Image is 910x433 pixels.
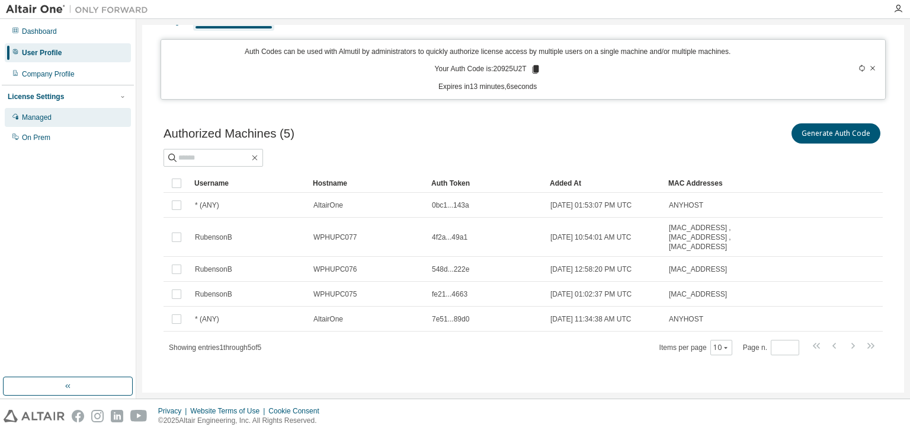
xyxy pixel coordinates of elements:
[550,174,659,193] div: Added At
[194,174,303,193] div: Username
[313,233,357,242] span: WPHUPC077
[195,289,232,299] span: RubensonB
[432,289,467,299] span: fe21...4663
[195,200,219,210] span: * (ANY)
[22,113,52,122] div: Managed
[268,406,326,416] div: Cookie Consent
[668,174,752,193] div: MAC Addresses
[435,64,541,75] p: Your Auth Code is: 20925U2T
[669,289,727,299] span: [MAC_ADDRESS]
[22,133,50,142] div: On Prem
[431,174,540,193] div: Auth Token
[22,48,62,58] div: User Profile
[669,200,703,210] span: ANYHOST
[313,289,357,299] span: WPHUPC075
[91,410,104,422] img: instagram.svg
[195,233,232,242] span: RubensonB
[550,200,632,210] span: [DATE] 01:53:07 PM UTC
[713,343,729,352] button: 10
[550,265,632,274] span: [DATE] 12:58:20 PM UTC
[8,92,64,101] div: License Settings
[313,265,357,274] span: WPHUPC076
[168,47,807,57] p: Auth Codes can be used with Almutil by administrators to quickly authorize license access by mult...
[195,265,232,274] span: RubensonB
[158,406,190,416] div: Privacy
[22,27,57,36] div: Dashboard
[190,406,268,416] div: Website Terms of Use
[432,314,469,324] span: 7e51...89d0
[111,410,123,422] img: linkedin.svg
[792,123,880,144] button: Generate Auth Code
[6,4,154,15] img: Altair One
[169,343,261,352] span: Showing entries 1 through 5 of 5
[22,69,75,79] div: Company Profile
[669,223,752,251] span: [MAC_ADDRESS] , [MAC_ADDRESS] , [MAC_ADDRESS]
[550,289,632,299] span: [DATE] 01:02:37 PM UTC
[432,233,467,242] span: 4f2a...49a1
[72,410,84,422] img: facebook.svg
[669,314,703,324] span: ANYHOST
[168,82,807,92] p: Expires in 13 minutes, 6 seconds
[195,314,219,324] span: * (ANY)
[432,200,469,210] span: 0bc1...143a
[659,340,732,355] span: Items per page
[669,265,727,274] span: [MAC_ADDRESS]
[130,410,148,422] img: youtube.svg
[550,233,632,242] span: [DATE] 10:54:01 AM UTC
[313,174,422,193] div: Hostname
[158,416,326,426] p: © 2025 Altair Engineering, Inc. All Rights Reserved.
[164,127,294,141] span: Authorized Machines (5)
[743,340,799,355] span: Page n.
[313,200,343,210] span: AltairOne
[432,265,469,274] span: 548d...222e
[313,314,343,324] span: AltairOne
[4,410,65,422] img: altair_logo.svg
[550,314,632,324] span: [DATE] 11:34:38 AM UTC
